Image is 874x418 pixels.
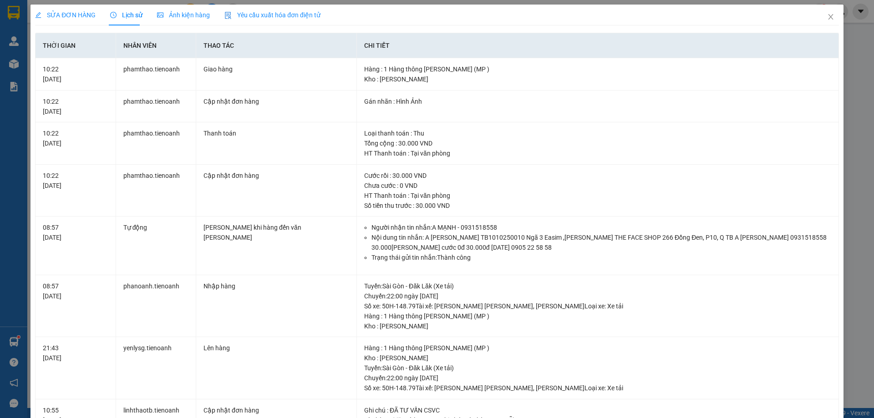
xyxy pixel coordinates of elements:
div: Cập nhật đơn hàng [203,171,349,181]
div: Tổng cộng : 30.000 VND [364,138,831,148]
td: yenlysg.tienoanh [116,337,196,399]
div: Lên hàng [203,343,349,353]
span: SỬA ĐƠN HÀNG [35,11,96,19]
div: 10:22 [DATE] [43,128,108,148]
div: Thanh toán [203,128,349,138]
li: Người nhận tin nhắn: A MẠNH - 0931518558 [371,222,831,232]
td: phanoanh.tienoanh [116,275,196,337]
th: Thời gian [36,33,116,58]
div: Hàng : 1 Hàng thông [PERSON_NAME] (MP ) [364,64,831,74]
button: Close [818,5,844,30]
div: Tuyến : Sài Gòn - Đăk Lăk (Xe tải) Chuyến: 22:00 ngày [DATE] Số xe: 50H-148.79 Tài xế: [PERSON_NA... [364,363,831,393]
span: ĐC: 804 Song Hành, XLHN, P Hiệp Phú Q9 [69,43,127,52]
span: Yêu cầu xuất hóa đơn điện tử [224,11,320,19]
div: Loại thanh toán : Thu [364,128,831,138]
div: Chưa cước : 0 VND [364,181,831,191]
div: Gán nhãn : Hình Ảnh [364,96,831,106]
span: Lịch sử [110,11,142,19]
div: [PERSON_NAME] khi hàng đến văn [PERSON_NAME] [203,222,349,242]
th: Nhân viên [116,33,196,58]
li: Nội dung tin nhắn: A [PERSON_NAME] TB1010250010 Ngã 3 Easim ,[PERSON_NAME] THE FACE SHOP 266 Đồng... [371,232,831,252]
th: Thao tác [196,33,357,58]
span: edit [35,12,41,18]
div: Kho : [PERSON_NAME] [364,353,831,363]
span: clock-circle [110,12,117,18]
div: HT Thanh toán : Tại văn phòng [364,148,831,158]
span: ĐC: Ngã 3 Easim ,[PERSON_NAME] [4,43,40,52]
td: phamthao.tienoanh [116,122,196,165]
div: Cước rồi : 30.000 VND [364,171,831,181]
div: Giao hàng [203,64,349,74]
th: Chi tiết [357,33,839,58]
div: 08:57 [DATE] [43,222,108,242]
div: Tuyến : Sài Gòn - Đăk Lăk (Xe tải) Chuyến: 22:00 ngày [DATE] Số xe: 50H-148.79 Tài xế: [PERSON_NA... [364,281,831,311]
div: Cập nhật đơn hàng [203,96,349,106]
strong: NHẬN HÀNG NHANH - GIAO TỐC HÀNH [36,15,126,21]
span: ---------------------------------------------- [20,62,117,70]
img: logo [4,6,26,29]
td: phamthao.tienoanh [116,165,196,217]
span: close [827,13,834,20]
div: 21:43 [DATE] [43,343,108,363]
span: ĐT:0905 22 58 58 [4,55,37,59]
div: Nhập hàng [203,281,349,291]
div: Kho : [PERSON_NAME] [364,321,831,331]
div: 08:57 [DATE] [43,281,108,301]
div: 10:22 [DATE] [43,171,108,191]
td: phamthao.tienoanh [116,91,196,123]
div: Hàng : 1 Hàng thông [PERSON_NAME] (MP ) [364,343,831,353]
div: Ghi chú : ĐÃ TƯ VẤN CSVC [364,405,831,415]
span: CTY TNHH DLVT TIẾN OANH [34,5,127,14]
img: icon [224,12,232,19]
li: Trạng thái gửi tin nhắn: Thành công [371,252,831,262]
div: Hàng : 1 Hàng thông [PERSON_NAME] (MP ) [364,311,831,321]
span: ĐT: 0935 82 08 08 [69,55,104,59]
div: 10:22 [DATE] [43,96,108,116]
span: VP Gửi: [PERSON_NAME] [4,35,56,40]
span: Ảnh kiện hàng [157,11,210,19]
span: [PERSON_NAME]: [GEOGRAPHIC_DATA] [69,32,115,41]
td: phamthao.tienoanh [116,58,196,91]
div: Cập nhật đơn hàng [203,405,349,415]
div: Số tiền thu trước : 30.000 VND [364,201,831,211]
div: 10:22 [DATE] [43,64,108,84]
td: Tự động [116,217,196,275]
div: HT Thanh toán : Tại văn phòng [364,191,831,201]
strong: 1900 633 614 [61,22,100,29]
div: Kho : [PERSON_NAME] [364,74,831,84]
span: picture [157,12,163,18]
